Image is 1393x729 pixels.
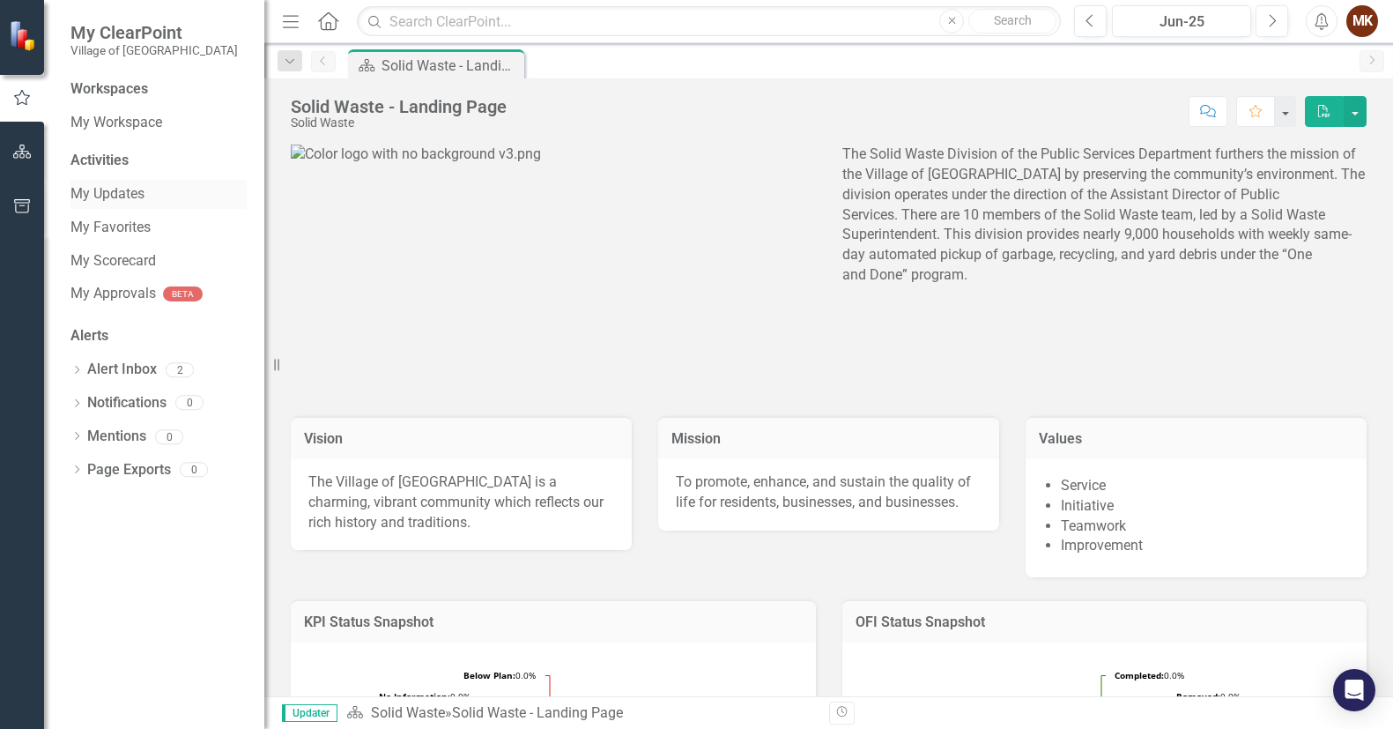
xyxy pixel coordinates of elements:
a: My Favorites [70,218,247,238]
div: BETA [163,286,203,301]
div: 2 [166,362,194,377]
a: Page Exports [87,460,171,480]
span: My ClearPoint [70,22,238,43]
li: Initiative [1061,496,1349,517]
button: Jun-25 [1112,5,1251,37]
h3: Mission [671,431,986,447]
text: 0.0% [463,669,536,681]
div: » [346,703,816,724]
text: 0.0% [1176,690,1241,703]
a: Alert Inbox [87,360,157,380]
p: The Village of [GEOGRAPHIC_DATA] is a charming, vibrant community which reflects our rich history... [308,472,614,533]
div: Solid Waste - Landing Page [291,97,507,116]
a: Mentions [87,427,146,447]
div: Activities [70,151,247,171]
small: Village of [GEOGRAPHIC_DATA] [70,43,238,57]
button: MK [1346,5,1378,37]
p: To promote, enhance, and sustain the quality of life for residents, businesses, and businesses. [676,472,982,513]
tspan: Completed: [1115,669,1164,681]
a: My Updates [70,184,247,205]
div: 0 [175,396,204,411]
div: 0 [180,463,208,478]
tspan: Below Plan: [463,669,515,681]
li: Improvement [1061,536,1349,556]
h3: Values [1039,431,1353,447]
li: Service [1061,476,1349,496]
a: Notifications [87,393,167,413]
div: Jun-25 [1118,11,1245,33]
img: ClearPoint Strategy [9,20,40,51]
input: Search ClearPoint... [357,6,1061,37]
div: Solid Waste - Landing Page [452,704,623,721]
h3: Vision [304,431,619,447]
text: 0.0% [379,690,471,703]
p: The Solid Waste Division of the Public Services Department furthers the mission of the Village of... [842,145,1367,289]
button: Search [968,9,1056,33]
div: Alerts [70,326,247,346]
div: Open Intercom Messenger [1333,669,1375,711]
div: Workspaces [70,79,148,100]
a: My Approvals [70,284,156,304]
div: Solid Waste - Landing Page [382,55,520,77]
a: Solid Waste [371,704,445,721]
h3: KPI Status Snapshot [304,614,803,630]
a: My Scorecard [70,251,247,272]
span: Updater [282,704,337,722]
div: 0 [155,429,183,444]
h3: OFI Status Snapshot [856,614,1354,630]
li: Teamwork [1061,517,1349,537]
img: Color logo with no background v3.png [291,145,541,165]
div: Solid Waste [291,116,507,130]
text: 0.0% [1115,669,1184,681]
span: Search [994,13,1032,27]
a: My Workspace [70,113,247,133]
tspan: No Information: [379,690,450,703]
tspan: Removed: [1176,690,1220,703]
